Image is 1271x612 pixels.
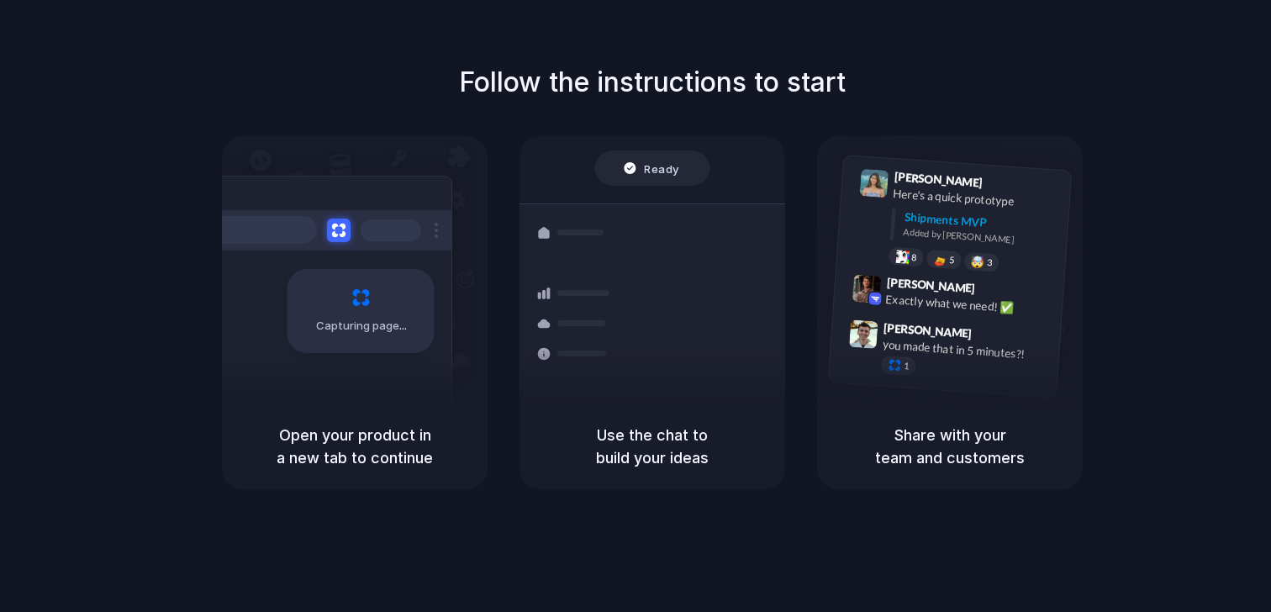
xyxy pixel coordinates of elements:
[883,318,973,342] span: [PERSON_NAME]
[893,184,1061,213] div: Here's a quick prototype
[949,255,955,264] span: 5
[645,160,680,177] span: Ready
[540,424,765,469] h5: Use the chat to build your ideas
[977,326,1011,346] span: 9:47 AM
[886,272,975,297] span: [PERSON_NAME]
[882,335,1050,364] div: you made that in 5 minutes?!
[894,167,983,192] span: [PERSON_NAME]
[987,257,993,266] span: 3
[316,318,409,335] span: Capturing page
[242,424,467,469] h5: Open your product in a new tab to continue
[885,290,1053,319] div: Exactly what we need! ✅
[459,62,846,103] h1: Follow the instructions to start
[988,175,1022,195] span: 9:41 AM
[911,252,917,261] span: 8
[971,256,985,268] div: 🤯
[903,224,1057,249] div: Added by [PERSON_NAME]
[904,208,1059,235] div: Shipments MVP
[980,281,1015,301] span: 9:42 AM
[904,361,910,370] span: 1
[837,424,1063,469] h5: Share with your team and customers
